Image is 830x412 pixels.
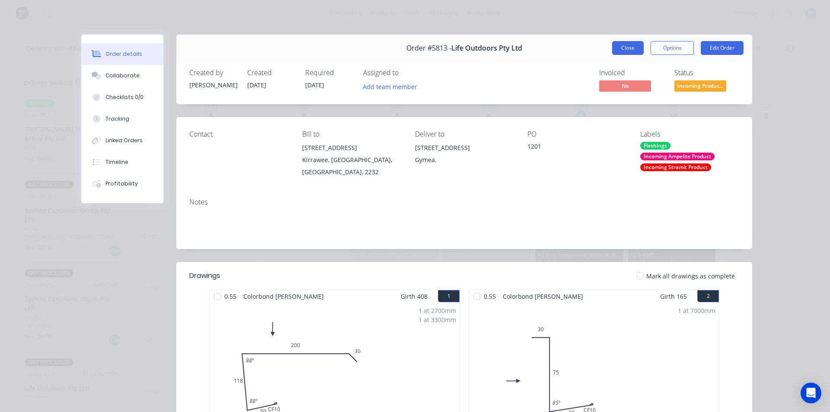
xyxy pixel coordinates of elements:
div: Assigned to [363,69,450,77]
div: Profitability [105,180,138,188]
div: Incoming Ampelite Product [640,153,715,160]
div: Collaborate [105,72,140,80]
div: Kirrawee, [GEOGRAPHIC_DATA], [GEOGRAPHIC_DATA], 2232 [302,154,401,178]
span: Life Outdoors Pty Ltd [451,44,522,52]
span: No [599,80,651,91]
div: Order details [105,50,142,58]
span: Colorbond [PERSON_NAME] [240,290,327,303]
button: Collaborate [81,65,163,86]
div: Open Intercom Messenger [801,383,821,403]
div: Drawings [189,271,220,281]
div: Bill to [302,130,401,138]
button: Tracking [81,108,163,130]
div: Incoming Stramit Product [640,163,711,171]
div: Created [247,69,295,77]
div: Tracking [105,115,129,123]
div: 1 at 2700mm [418,306,456,315]
button: 2 [697,290,719,302]
div: Deliver to [415,130,514,138]
button: Profitability [81,173,163,195]
div: [STREET_ADDRESS]Kirrawee, [GEOGRAPHIC_DATA], [GEOGRAPHIC_DATA], 2232 [302,142,401,178]
span: 0.55 [480,290,499,303]
span: Order #5813 - [406,44,451,52]
button: Incoming Produc... [674,80,726,93]
div: Required [305,69,353,77]
span: Mark all drawings as complete [646,271,735,281]
div: Contact [189,130,288,138]
span: Girth 165 [660,290,687,303]
button: Order details [81,43,163,65]
button: Edit Order [701,41,744,55]
div: 1201 [527,142,626,154]
div: Checklists 0/0 [105,93,144,101]
div: Gymea, [415,154,514,166]
div: 1 at 3300mm [418,315,456,324]
button: 1 [438,290,460,302]
div: Flashings [640,142,670,150]
button: Options [651,41,694,55]
button: Add team member [363,80,422,92]
div: Timeline [105,158,128,166]
button: Linked Orders [81,130,163,151]
span: Incoming Produc... [674,80,726,91]
span: [DATE] [305,81,324,89]
span: 0.55 [221,290,240,303]
div: [STREET_ADDRESS] [415,142,514,154]
button: Checklists 0/0 [81,86,163,108]
button: Timeline [81,151,163,173]
div: PO [527,130,626,138]
div: 1 at 7000mm [678,306,715,315]
div: [PERSON_NAME] [189,80,237,89]
span: Colorbond [PERSON_NAME] [499,290,587,303]
div: Created by [189,69,237,77]
div: [STREET_ADDRESS]Gymea, [415,142,514,169]
button: Close [612,41,644,55]
div: Linked Orders [105,137,143,144]
div: Labels [640,130,739,138]
button: Add team member [358,80,422,92]
div: Notes [189,198,739,206]
span: [DATE] [247,81,266,89]
span: Girth 408 [401,290,428,303]
div: Status [674,69,739,77]
div: Invoiced [599,69,664,77]
div: [STREET_ADDRESS] [302,142,401,154]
